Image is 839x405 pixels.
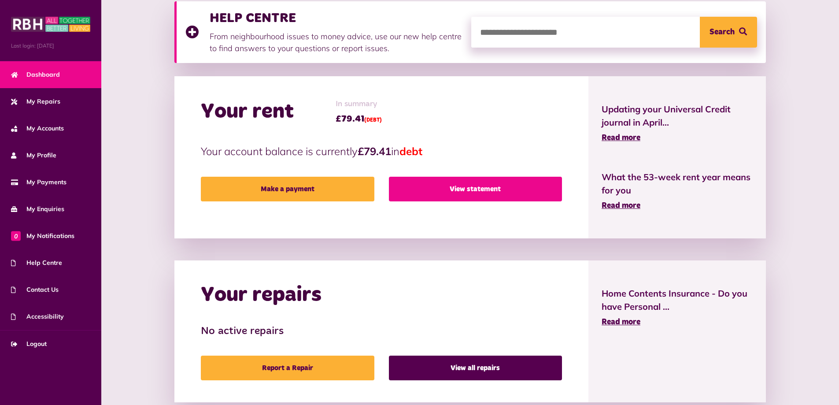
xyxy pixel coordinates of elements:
h2: Your repairs [201,282,322,308]
span: (DEBT) [364,118,382,123]
span: £79.41 [336,112,382,126]
a: What the 53-week rent year means for you Read more [602,171,753,212]
a: Updating your Universal Credit journal in April... Read more [602,103,753,144]
span: In summary [336,98,382,110]
p: Your account balance is currently in [201,143,562,159]
span: What the 53-week rent year means for you [602,171,753,197]
span: Read more [602,202,640,210]
span: Home Contents Insurance - Do you have Personal ... [602,287,753,313]
span: My Enquiries [11,204,64,214]
h3: No active repairs [201,325,562,338]
span: Last login: [DATE] [11,42,90,50]
a: Make a payment [201,177,374,201]
span: My Payments [11,178,67,187]
h3: HELP CENTRE [210,10,462,26]
a: View all repairs [389,356,562,380]
span: My Repairs [11,97,60,106]
span: Search [710,17,735,48]
a: Home Contents Insurance - Do you have Personal ... Read more [602,287,753,328]
h2: Your rent [201,99,294,125]
span: My Accounts [11,124,64,133]
p: From neighbourhood issues to money advice, use our new help centre to find answers to your questi... [210,30,462,54]
button: Search [700,17,757,48]
span: My Profile [11,151,56,160]
img: MyRBH [11,15,90,33]
span: Updating your Universal Credit journal in April... [602,103,753,129]
span: Dashboard [11,70,60,79]
span: My Notifications [11,231,74,241]
a: View statement [389,177,562,201]
span: Contact Us [11,285,59,294]
span: debt [399,145,422,158]
span: Accessibility [11,312,64,321]
span: Help Centre [11,258,62,268]
span: Logout [11,339,47,349]
a: Report a Repair [201,356,374,380]
span: Read more [602,134,640,142]
strong: £79.41 [358,145,391,158]
span: 0 [11,231,21,241]
span: Read more [602,318,640,326]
